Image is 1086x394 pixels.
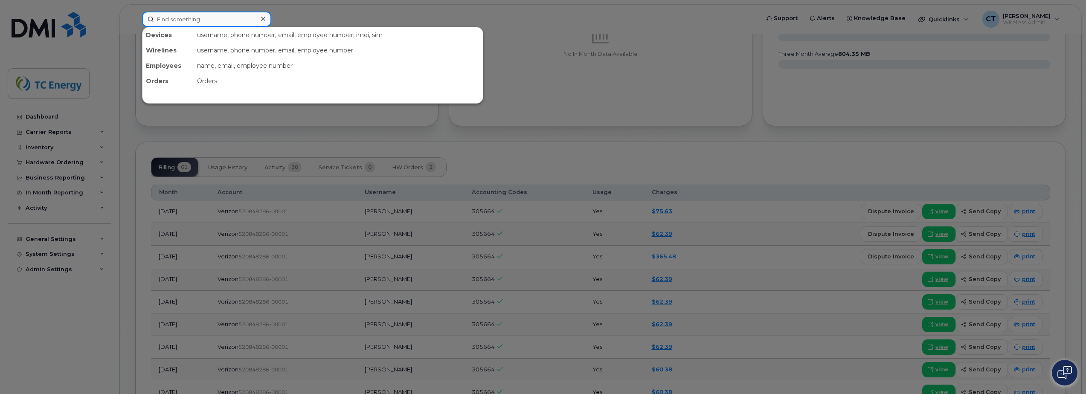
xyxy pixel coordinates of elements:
div: username, phone number, email, employee number, imei, sim [194,27,483,43]
div: Wirelines [142,43,194,58]
div: username, phone number, email, employee number [194,43,483,58]
input: Find something... [142,12,271,27]
div: Employees [142,58,194,73]
div: Orders [142,73,194,89]
div: name, email, employee number [194,58,483,73]
div: Devices [142,27,194,43]
img: Open chat [1057,366,1072,380]
div: Orders [194,73,483,89]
